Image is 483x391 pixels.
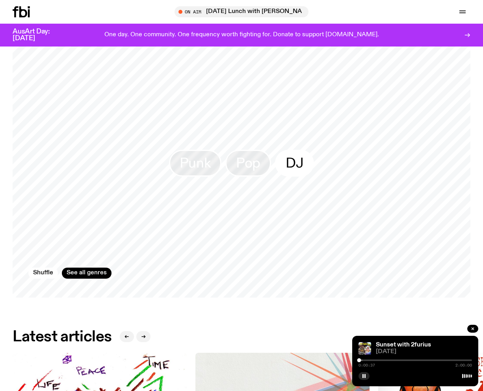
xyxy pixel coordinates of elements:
a: Sunset with 2furius [376,342,431,348]
span: Punk [180,155,211,171]
span: 2:00:00 [455,363,472,367]
p: One day. One community. One frequency worth fighting for. Donate to support [DOMAIN_NAME]. [104,32,379,39]
button: Shuffle [28,268,58,279]
a: DJ [275,150,314,177]
a: Pop [225,150,271,177]
a: Punk [169,150,222,177]
button: On Air[DATE] Lunch with [PERSON_NAME] [175,6,308,17]
span: DJ [286,155,303,171]
img: In the style of cheesy 2000s hip hop mixtapes - Mateo on the left has his hands clapsed in prayer... [359,342,371,355]
h2: Latest articles [13,330,112,344]
h3: AusArt Day: [DATE] [13,28,63,42]
span: 0:00:37 [359,363,375,367]
span: Pop [236,155,260,171]
span: [DATE] [376,349,472,355]
a: See all genres [62,268,111,279]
